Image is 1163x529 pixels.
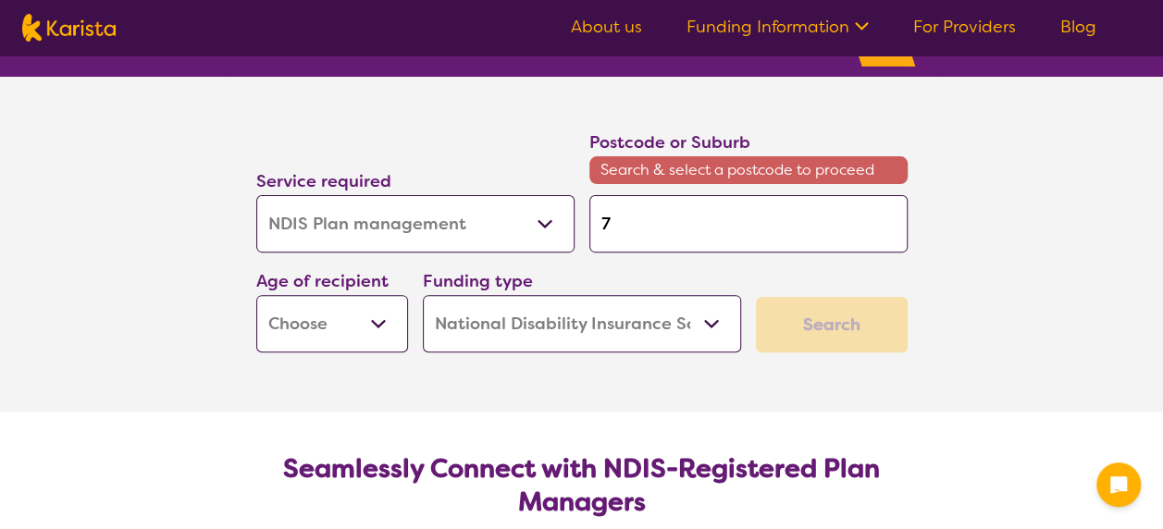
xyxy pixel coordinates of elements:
a: For Providers [913,16,1016,38]
span: Search & select a postcode to proceed [589,156,908,184]
a: Blog [1060,16,1096,38]
a: About us [571,16,642,38]
label: Funding type [423,270,533,292]
label: Postcode or Suburb [589,131,750,154]
a: Funding Information [687,16,869,38]
input: Type [589,195,908,252]
label: Age of recipient [256,270,389,292]
label: Service required [256,170,391,192]
h2: Seamlessly Connect with NDIS-Registered Plan Managers [271,452,893,519]
img: Karista logo [22,14,116,42]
